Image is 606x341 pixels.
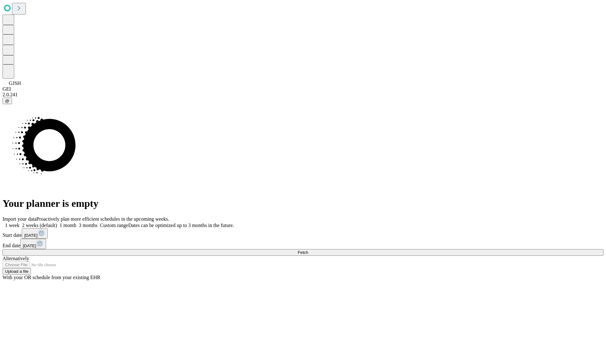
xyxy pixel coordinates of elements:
h1: Your planner is empty [3,198,603,209]
span: With your OR schedule from your existing EHR [3,275,100,280]
span: 1 week [5,223,20,228]
span: Dates can be optimized up to 3 months in the future. [128,223,234,228]
span: Fetch [298,250,308,255]
span: @ [5,99,9,103]
span: 1 month [60,223,76,228]
span: 2 weeks (default) [22,223,57,228]
span: Import your data [3,216,37,222]
span: [DATE] [23,243,36,248]
span: 3 months [79,223,98,228]
span: Proactively plan more efficient schedules in the upcoming weeks. [37,216,169,222]
div: 2.0.241 [3,92,603,98]
span: Alternatively [3,256,29,261]
button: @ [3,98,12,104]
div: GEI [3,86,603,92]
button: Fetch [3,249,603,256]
div: Start date [3,228,603,239]
span: GJSH [9,81,21,86]
span: Custom range [100,223,128,228]
div: End date [3,239,603,249]
span: [DATE] [24,233,38,238]
button: [DATE] [22,228,48,239]
button: Upload a file [3,268,31,275]
button: [DATE] [20,239,46,249]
